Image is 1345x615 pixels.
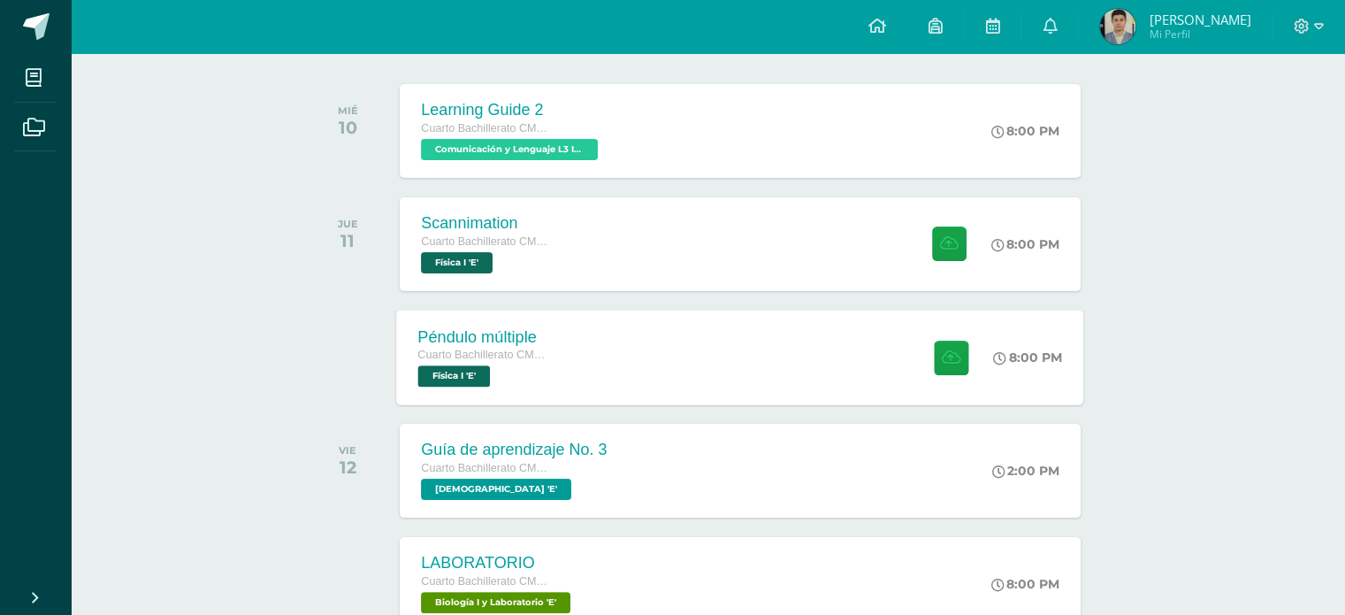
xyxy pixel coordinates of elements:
span: Comunicación y Lenguaje L3 Inglés 'E' [421,139,598,160]
span: Biología I y Laboratorio 'E' [421,592,570,613]
div: 12 [339,457,356,478]
div: Péndulo múltiple [418,327,553,346]
span: Mi Perfil [1149,27,1250,42]
span: [PERSON_NAME] [1149,11,1250,28]
span: Cuarto Bachillerato CMP Bachillerato en CCLL con Orientación en Computación [421,462,554,474]
div: Guía de aprendizaje No. 3 [421,441,607,459]
img: 7fee766d8ac52d7d257e4f31d949d49f.png [1100,9,1135,44]
div: VIE [339,444,356,457]
div: JUE [338,218,358,230]
div: 2:00 PM [992,463,1059,479]
div: 8:00 PM [991,236,1059,252]
span: Biblia 'E' [421,479,571,500]
span: Cuarto Bachillerato CMP Bachillerato en CCLL con Orientación en Computación [418,349,553,361]
span: Cuarto Bachillerato CMP Bachillerato en CCLL con Orientación en Computación [421,235,554,248]
div: MIÉ [338,104,358,117]
div: 10 [338,117,358,138]
div: 8:00 PM [991,123,1059,139]
span: Cuarto Bachillerato CMP Bachillerato en CCLL con Orientación en Computación [421,122,554,135]
span: Cuarto Bachillerato CMP Bachillerato en CCLL con Orientación en Computación [421,575,554,588]
div: Learning Guide 2 [421,101,602,119]
div: 8:00 PM [991,576,1059,592]
div: 11 [338,230,358,251]
span: Física I 'E' [418,365,491,387]
div: 8:00 PM [994,350,1063,365]
div: LABORATORIO [421,554,575,573]
span: Física I 'E' [421,252,493,273]
div: Scannimation [421,214,554,233]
